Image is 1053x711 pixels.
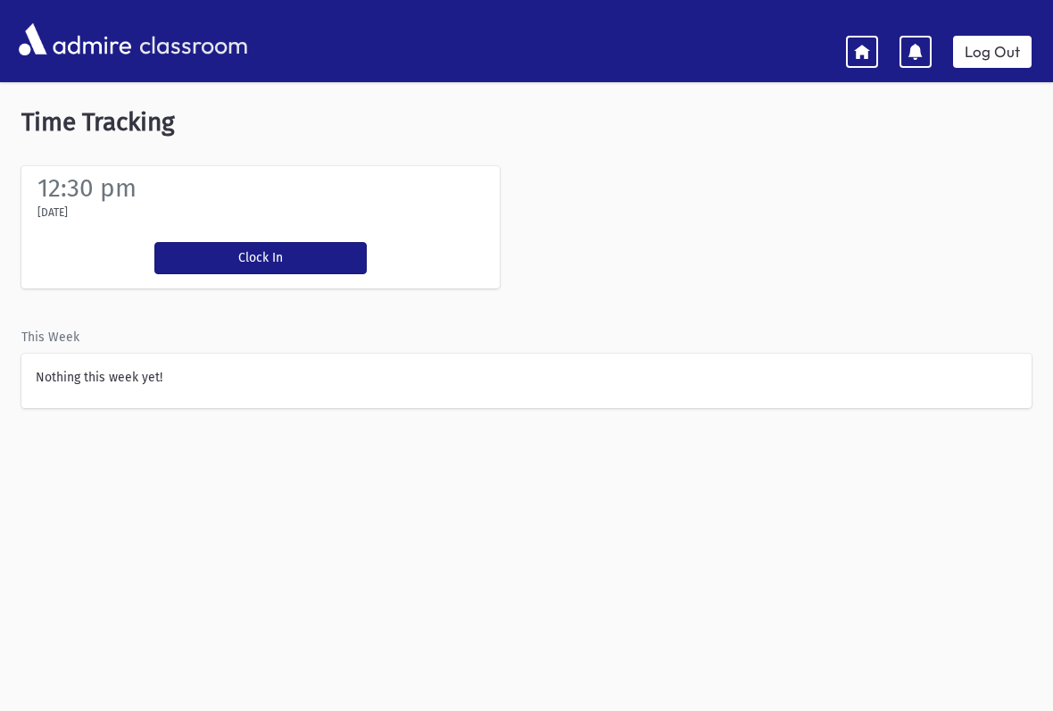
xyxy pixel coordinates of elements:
[37,173,137,203] label: 12:30 pm
[154,242,367,274] button: Clock In
[37,205,68,221] label: [DATE]
[136,16,248,63] span: classroom
[21,328,79,347] label: This Week
[36,368,162,387] label: Nothing this week yet!
[953,36,1032,68] a: Log Out
[14,19,136,60] img: AdmirePro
